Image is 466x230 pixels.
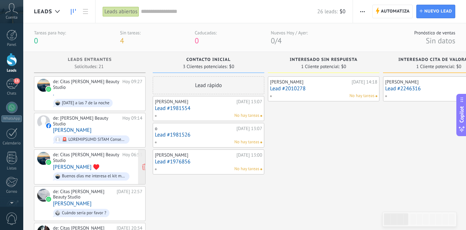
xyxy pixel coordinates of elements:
span: Cuenta [6,15,18,20]
span: $0 [229,64,234,69]
a: . [53,91,54,97]
div: o [155,126,235,131]
span: 15 [14,78,20,84]
div: [DATE] 22:57 [117,189,142,200]
div: [DATE] 14:18 [352,79,377,85]
img: facebook-sm.svg [46,123,51,128]
div: [PERSON_NAME] [385,79,465,85]
div: Pronóstico de ventas [414,30,455,36]
div: [PERSON_NAME] [155,99,235,105]
span: 0 [271,36,275,45]
div: Mary [37,189,50,202]
a: Leads [67,5,79,19]
div: Stella Rossi [37,115,50,128]
div: Listas [1,166,22,171]
a: [PERSON_NAME] [53,127,92,133]
div: [DATE] 13:00 [236,152,262,158]
img: waba.svg [46,197,51,202]
a: Lead #1976856 [155,159,262,165]
span: $0 [340,8,345,15]
span: Automatiza [381,5,410,18]
span: Leads Entrantes [68,57,112,62]
span: $0 [341,64,346,69]
span: 4 [120,36,124,45]
div: WhatsApp [1,115,22,122]
span: Copilot [458,106,465,123]
div: de: Citas [PERSON_NAME] Beauty Studio [53,79,120,90]
div: Cuándo sería por favor ? [62,211,106,216]
div: [DATE] 13:07 [236,99,262,105]
span: No hay tareas [234,139,259,145]
div: [DATE] 13:07 [236,126,262,131]
a: [PERSON_NAME] [53,201,92,207]
span: 3 Clientes potenciales: [183,64,227,69]
a: Automatiza [372,5,413,18]
div: [DATE] a las 7 de la noche [62,101,109,106]
span: Contacto inicial [186,57,231,62]
span: 1 Cliente potencial: [416,64,455,69]
span: No hay nada asignado [260,168,262,170]
div: Sin tareas: [120,30,141,36]
span: $0 [456,64,461,69]
span: No hay tareas [234,166,259,172]
span: 4 [278,36,281,45]
span: Leads [34,8,52,15]
div: [PERSON_NAME] [270,79,350,85]
span: Solicitudes: 21 [74,64,103,69]
div: Contacto inicial [156,57,261,63]
div: Tareas para hoy: [34,30,66,36]
div: Lead rápido [153,76,264,94]
div: 🚨 LOREMIPSUMD SITAM Consecte adipiscingeli: Seddo eiusmodte inc ut láetdo ma Aliquaen ad minimve... [62,137,126,142]
img: waba.svg [46,160,51,165]
span: No hay nada asignado [260,115,262,117]
img: waba.svg [46,87,51,92]
a: Lead #1981526 [155,132,262,138]
span: 26 leads: [317,8,338,15]
span: Interesado Sin Respuesta [290,57,358,62]
div: Anita ♥️ [37,152,50,165]
div: Interesado Sin Respuesta [271,57,376,63]
span: No hay nada asignado [376,95,377,97]
div: [PERSON_NAME] [155,152,235,158]
div: de: Citas [PERSON_NAME] Beauty Studio [53,189,114,200]
span: No hay tareas [349,93,374,99]
a: Nuevo lead [416,5,455,18]
div: . [37,79,50,92]
div: Chats [1,91,22,96]
div: Hoy 09:27 [122,79,142,90]
div: Leads abiertos [103,6,139,17]
span: 0 [195,36,198,45]
div: Buenos días me interesa el kit me ayuda con información de que consiste el kit y sirve para pestañas [62,174,126,179]
div: Leads Entrantes [38,57,142,63]
a: Lista [79,5,92,19]
button: Más [357,5,368,18]
div: Caducadas: [195,30,217,36]
div: Calendario [1,141,22,146]
div: de: [PERSON_NAME] Beauty Studio [53,115,120,126]
span: / [275,36,278,45]
span: No hay nada asignado [260,142,262,143]
div: Nuevos Hoy / Ayer: [271,30,308,36]
div: Panel [1,43,22,47]
a: Lead #2010278 [270,86,377,92]
a: Lead #1981554 [155,105,262,111]
div: Correo [1,190,22,194]
span: 0 [34,36,38,45]
span: No hay tareas [234,112,259,119]
div: de: Citas [PERSON_NAME] Beauty Studio [53,152,120,163]
div: Leads [1,68,22,73]
span: Sin datos [426,36,455,45]
a: [PERSON_NAME] ♥️ [53,164,99,170]
span: Nuevo lead [424,5,452,18]
div: Hoy 06:53 [122,152,142,163]
span: 1 Cliente potencial: [301,64,340,69]
div: Hoy 09:14 [122,115,142,126]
